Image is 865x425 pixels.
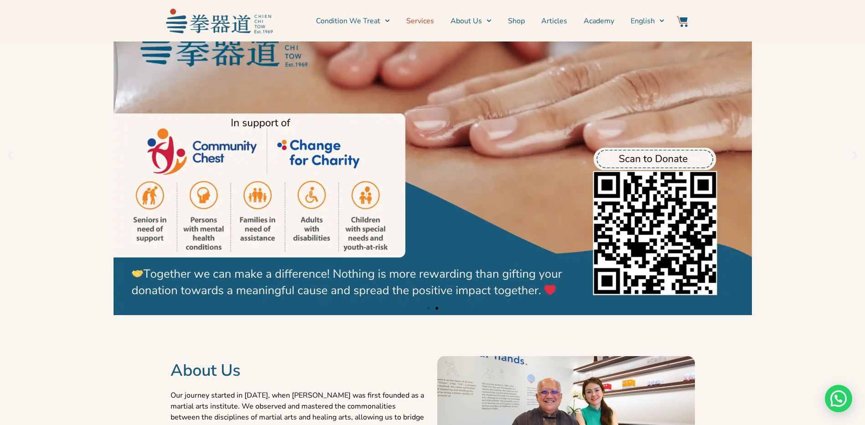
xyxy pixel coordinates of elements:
[849,150,860,161] div: Next slide
[277,10,665,32] nav: Menu
[406,10,434,32] a: Services
[631,16,655,26] span: English
[427,307,430,310] span: Go to slide 1
[451,10,492,32] a: About Us
[541,10,567,32] a: Articles
[631,10,664,32] a: English
[316,10,390,32] a: Condition We Treat
[435,307,438,310] span: Go to slide 2
[508,10,525,32] a: Shop
[584,10,614,32] a: Academy
[5,150,16,161] div: Previous slide
[677,16,688,27] img: Website Icon-03
[171,361,428,381] h2: About Us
